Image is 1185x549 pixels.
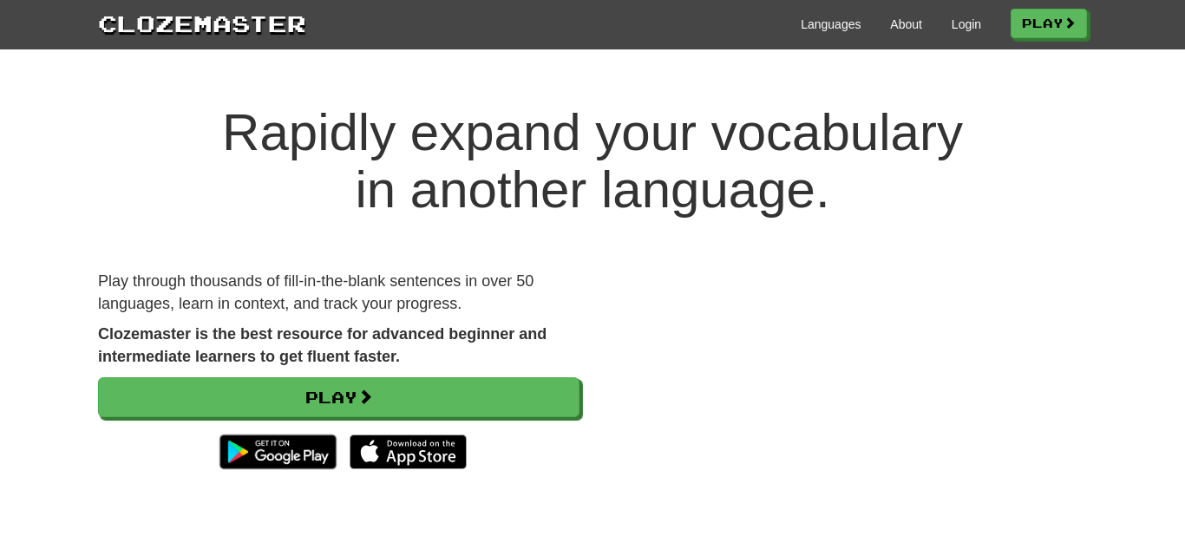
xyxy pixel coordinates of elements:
a: Play [98,377,579,417]
a: Languages [801,16,861,33]
p: Play through thousands of fill-in-the-blank sentences in over 50 languages, learn in context, and... [98,271,579,315]
img: Download_on_the_App_Store_Badge_US-UK_135x40-25178aeef6eb6b83b96f5f2d004eda3bffbb37122de64afbaef7... [350,435,467,469]
a: About [890,16,922,33]
a: Login [952,16,981,33]
a: Play [1011,9,1087,38]
img: Get it on Google Play [211,426,345,478]
a: Clozemaster [98,7,306,39]
strong: Clozemaster is the best resource for advanced beginner and intermediate learners to get fluent fa... [98,325,547,365]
